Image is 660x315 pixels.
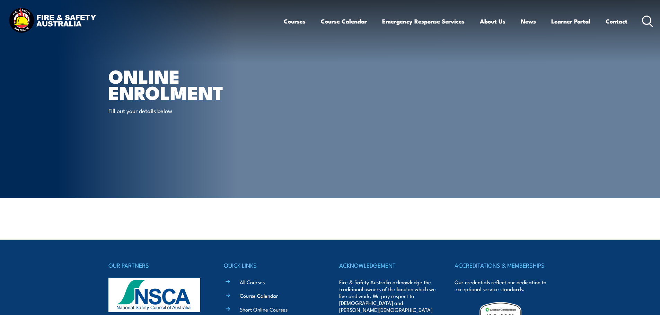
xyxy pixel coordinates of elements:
[551,12,590,30] a: Learner Portal
[240,292,278,299] a: Course Calendar
[240,278,265,286] a: All Courses
[339,260,436,270] h4: ACKNOWLEDGEMENT
[455,279,552,293] p: Our credentials reflect our dedication to exceptional service standards.
[240,306,288,313] a: Short Online Courses
[108,68,280,100] h1: Online Enrolment
[480,12,505,30] a: About Us
[521,12,536,30] a: News
[382,12,465,30] a: Emergency Response Services
[455,260,552,270] h4: ACCREDITATIONS & MEMBERSHIPS
[284,12,306,30] a: Courses
[224,260,321,270] h4: QUICK LINKS
[108,278,200,312] img: nsca-logo-footer
[108,106,235,114] p: Fill out your details below
[606,12,627,30] a: Contact
[108,260,205,270] h4: OUR PARTNERS
[321,12,367,30] a: Course Calendar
